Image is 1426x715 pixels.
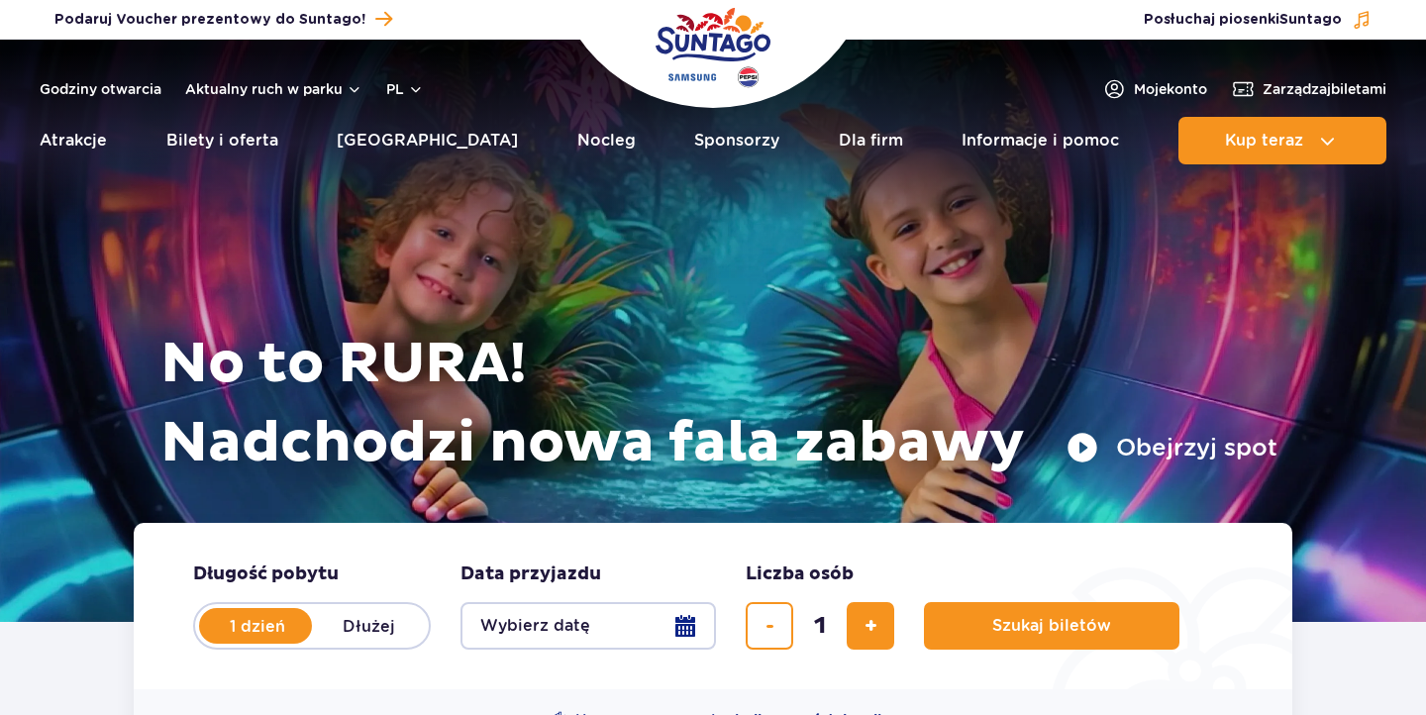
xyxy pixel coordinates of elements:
[460,562,601,586] span: Data przyjazdu
[746,562,854,586] span: Liczba osób
[1231,77,1386,101] a: Zarządzajbiletami
[193,562,339,586] span: Długość pobytu
[1225,132,1303,150] span: Kup teraz
[796,602,844,650] input: liczba biletów
[962,117,1119,164] a: Informacje i pomoc
[577,117,636,164] a: Nocleg
[134,523,1292,689] form: Planowanie wizyty w Park of Poland
[312,605,425,647] label: Dłużej
[185,81,362,97] button: Aktualny ruch w parku
[40,79,161,99] a: Godziny otwarcia
[460,602,716,650] button: Wybierz datę
[160,325,1277,483] h1: No to RURA! Nadchodzi nowa fala zabawy
[839,117,903,164] a: Dla firm
[746,602,793,650] button: usuń bilet
[1279,13,1342,27] span: Suntago
[1263,79,1386,99] span: Zarządzaj biletami
[1134,79,1207,99] span: Moje konto
[337,117,518,164] a: [GEOGRAPHIC_DATA]
[201,605,314,647] label: 1 dzień
[1067,432,1277,463] button: Obejrzyj spot
[847,602,894,650] button: dodaj bilet
[1178,117,1386,164] button: Kup teraz
[166,117,278,164] a: Bilety i oferta
[1144,10,1372,30] button: Posłuchaj piosenkiSuntago
[694,117,779,164] a: Sponsorzy
[1144,10,1342,30] span: Posłuchaj piosenki
[924,602,1179,650] button: Szukaj biletów
[54,6,392,33] a: Podaruj Voucher prezentowy do Suntago!
[992,617,1111,635] span: Szukaj biletów
[54,10,365,30] span: Podaruj Voucher prezentowy do Suntago!
[1102,77,1207,101] a: Mojekonto
[386,79,424,99] button: pl
[40,117,107,164] a: Atrakcje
